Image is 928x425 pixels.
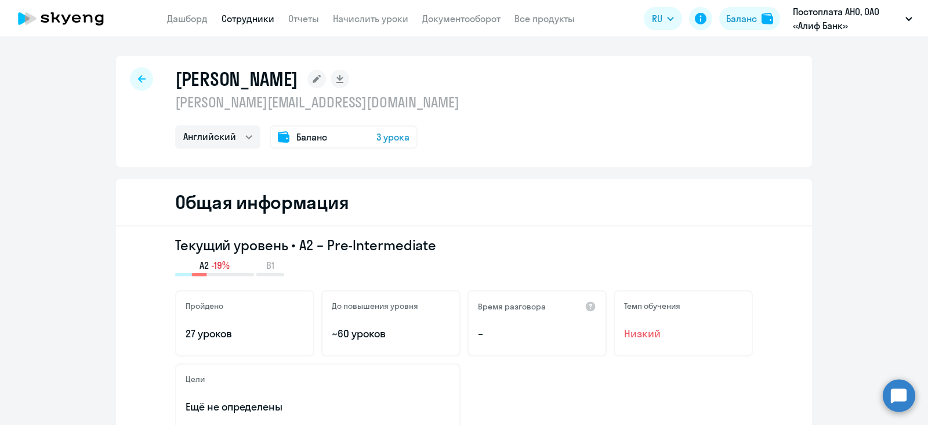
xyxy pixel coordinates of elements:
[787,5,918,33] button: Постоплата АНО, ОАО «Алиф Банк»
[376,130,409,144] span: 3 урока
[175,93,459,111] p: [PERSON_NAME][EMAIL_ADDRESS][DOMAIN_NAME]
[296,130,327,144] span: Баланс
[478,301,546,312] h5: Время разговора
[332,326,450,341] p: ~60 уроков
[266,259,274,272] span: B1
[644,7,682,30] button: RU
[422,13,501,24] a: Документооборот
[333,13,408,24] a: Начислить уроки
[186,326,304,341] p: 27 уроков
[514,13,575,24] a: Все продукты
[186,301,223,311] h5: Пройдено
[186,374,205,384] h5: Цели
[175,236,753,254] h3: Текущий уровень • A2 – Pre-Intermediate
[624,301,680,311] h5: Темп обучения
[167,13,208,24] a: Дашборд
[186,399,450,415] p: Ещё не определены
[726,12,757,26] div: Баланс
[762,13,773,24] img: balance
[222,13,274,24] a: Сотрудники
[652,12,662,26] span: RU
[332,301,418,311] h5: До повышения уровня
[624,326,742,341] span: Низкий
[175,67,298,91] h1: [PERSON_NAME]
[793,5,901,33] p: Постоплата АНО, ОАО «Алиф Банк»
[200,259,209,272] span: A2
[478,326,596,341] p: –
[175,190,349,214] h2: Общая информация
[288,13,319,24] a: Отчеты
[211,259,230,272] span: -19%
[719,7,780,30] button: Балансbalance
